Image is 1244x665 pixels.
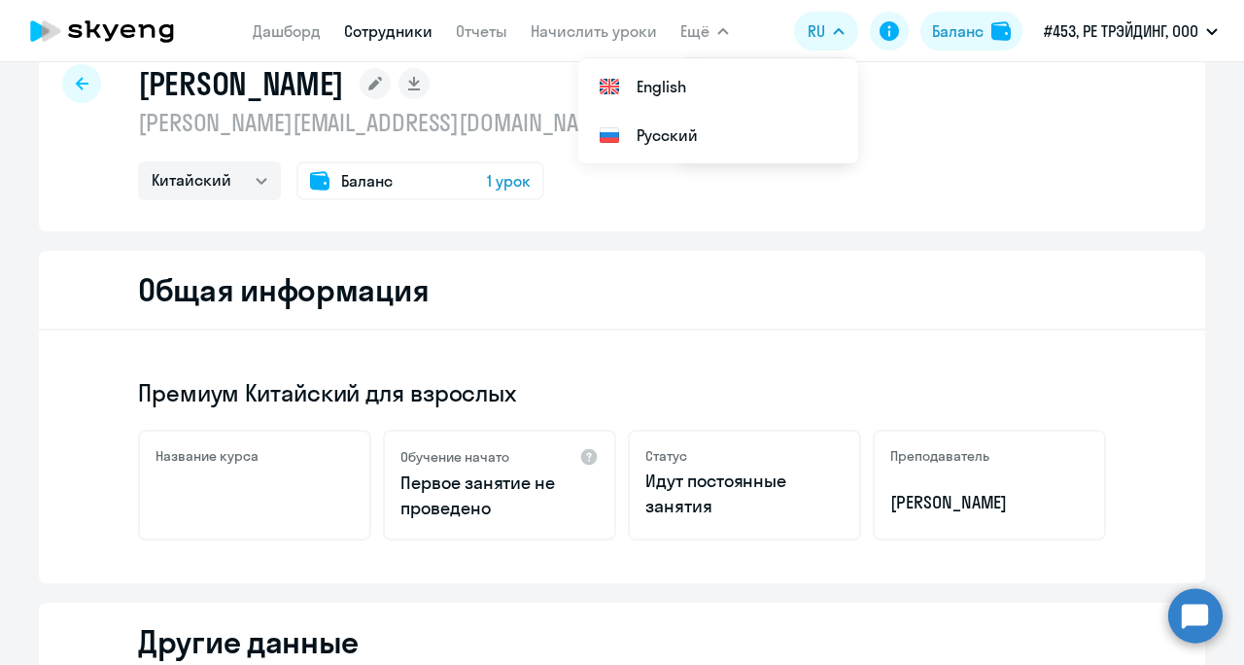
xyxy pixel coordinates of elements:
[598,123,621,147] img: Русский
[890,447,989,465] h5: Преподаватель
[155,447,259,465] h5: Название курса
[400,471,599,521] p: Первое занятие не проведено
[456,21,507,41] a: Отчеты
[991,21,1011,41] img: balance
[794,12,858,51] button: RU
[138,270,429,309] h2: Общая информация
[645,469,844,519] p: Идут постоянные занятия
[578,58,858,163] ul: Ещё
[932,19,984,43] div: Баланс
[1044,19,1198,43] p: #453, РЕ ТРЭЙДИНГ, ООО
[253,21,321,41] a: Дашборд
[890,490,1088,515] p: [PERSON_NAME]
[138,107,614,138] p: [PERSON_NAME][EMAIL_ADDRESS][DOMAIN_NAME]
[680,12,729,51] button: Ещё
[920,12,1022,51] button: Балансbalance
[400,448,509,466] h5: Обучение начато
[645,447,687,465] h5: Статус
[680,19,709,43] span: Ещё
[808,19,825,43] span: RU
[598,75,621,98] img: English
[138,377,516,408] span: Премиум Китайский для взрослых
[344,21,432,41] a: Сотрудники
[138,64,344,103] h1: [PERSON_NAME]
[1034,8,1227,54] button: #453, РЕ ТРЭЙДИНГ, ООО
[487,169,531,192] span: 1 урок
[531,21,657,41] a: Начислить уроки
[341,169,393,192] span: Баланс
[138,622,359,661] h2: Другие данные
